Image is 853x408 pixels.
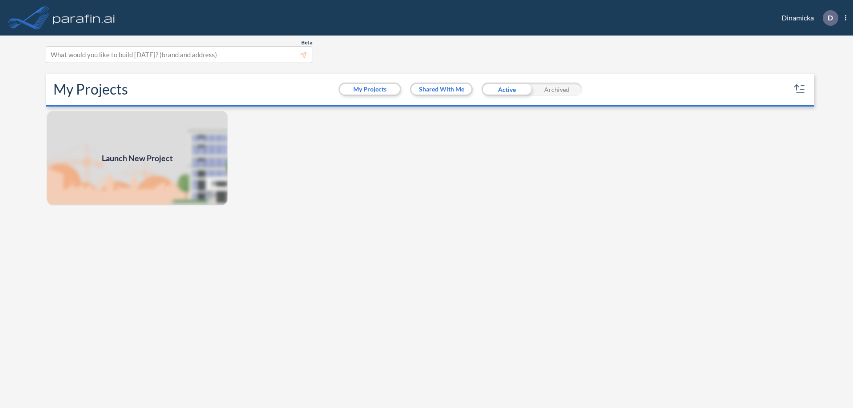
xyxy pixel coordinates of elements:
[768,10,846,26] div: Dinamicka
[482,83,532,96] div: Active
[340,84,400,95] button: My Projects
[411,84,471,95] button: Shared With Me
[102,152,173,164] span: Launch New Project
[46,110,228,206] img: add
[301,39,312,46] span: Beta
[793,82,807,96] button: sort
[53,81,128,98] h2: My Projects
[828,14,833,22] p: D
[51,9,117,27] img: logo
[46,110,228,206] a: Launch New Project
[532,83,582,96] div: Archived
